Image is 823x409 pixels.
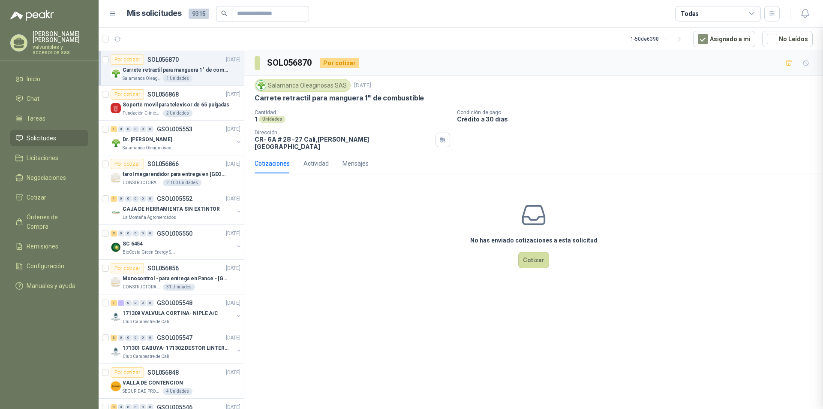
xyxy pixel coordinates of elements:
h1: Mis solicitudes [127,7,182,20]
a: Negociaciones [10,170,88,186]
span: Chat [27,94,39,103]
a: Licitaciones [10,150,88,166]
span: Inicio [27,74,40,84]
span: Órdenes de Compra [27,212,80,231]
span: Negociaciones [27,173,66,182]
a: Inicio [10,71,88,87]
a: Manuales y ayuda [10,278,88,294]
span: Tareas [27,114,45,123]
a: Órdenes de Compra [10,209,88,235]
a: Solicitudes [10,130,88,146]
span: Configuración [27,261,64,271]
a: Remisiones [10,238,88,254]
a: Chat [10,91,88,107]
span: search [221,10,227,16]
span: Remisiones [27,242,58,251]
span: Licitaciones [27,153,58,163]
a: Configuración [10,258,88,274]
span: Solicitudes [27,133,56,143]
span: 9315 [189,9,209,19]
a: Cotizar [10,189,88,206]
div: Todas [681,9,699,18]
p: valvuniples y accesorios sas [33,45,88,55]
span: Manuales y ayuda [27,281,75,291]
a: Tareas [10,110,88,127]
span: Cotizar [27,193,46,202]
img: Logo peakr [10,10,54,21]
p: [PERSON_NAME] [PERSON_NAME] [33,31,88,43]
